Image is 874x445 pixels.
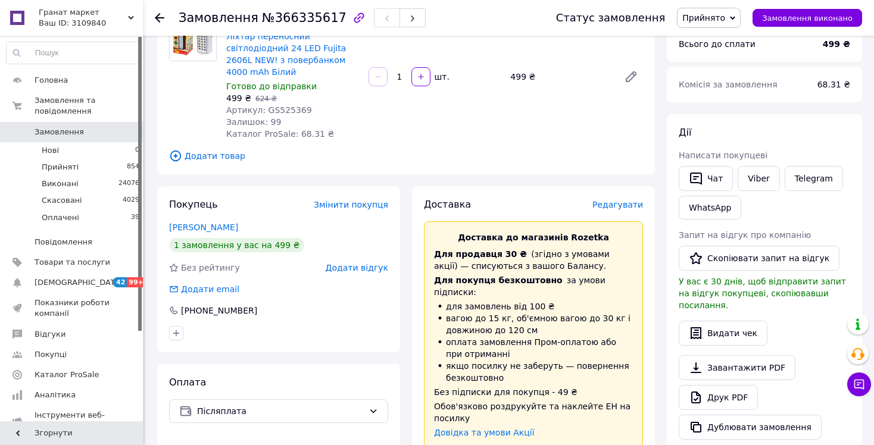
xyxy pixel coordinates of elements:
[35,329,65,340] span: Відгуки
[679,127,691,138] span: Дії
[434,336,633,360] li: оплата замовлення Пром-оплатою або при отриманні
[127,162,139,173] span: 854
[505,68,614,85] div: 499 ₴
[35,127,84,137] span: Замовлення
[434,312,633,336] li: вагою до 15 кг, об'ємною вагою до 30 кг і довжиною до 120 см
[434,248,633,272] div: (згідно з умовами акції) — списуються з вашого Балансу.
[679,196,741,220] a: WhatsApp
[118,178,139,189] span: 24076
[179,11,258,25] span: Замовлення
[169,149,643,162] span: Додати товар
[168,283,241,295] div: Додати email
[823,39,850,49] b: 499 ₴
[226,105,312,115] span: Артикул: GS525369
[127,277,146,287] span: 99+
[135,145,139,156] span: 0
[197,405,364,418] span: Післяплата
[432,71,451,83] div: шт.
[226,129,334,139] span: Каталог ProSale: 68.31 ₴
[180,283,241,295] div: Додати email
[682,13,725,23] span: Прийнято
[35,277,123,288] span: [DEMOGRAPHIC_DATA]
[679,166,733,191] button: Чат
[679,246,839,271] button: Скопіювати запит на відгук
[226,32,346,77] a: Ліхтар переносний світлодіодний 24 LED Fujita 2606L NEW! з повербанком 4000 mAh Білий
[255,95,277,103] span: 624 ₴
[434,275,563,285] span: Для покупця безкоштовно
[35,349,67,360] span: Покупці
[35,297,110,319] span: Показники роботи компанії
[35,257,110,268] span: Товари та послуги
[314,200,388,209] span: Змінити покупця
[847,372,871,396] button: Чат з покупцем
[155,12,164,24] div: Повернутися назад
[113,277,127,287] span: 42
[181,263,240,272] span: Без рейтингу
[679,415,822,440] button: Дублювати замовлення
[262,11,347,25] span: №366335617
[738,166,779,191] a: Viber
[123,195,139,206] span: 4029
[785,166,843,191] a: Telegram
[679,80,778,89] span: Комісія за замовлення
[169,377,206,388] span: Оплата
[434,274,633,298] div: за умови підписки:
[42,162,79,173] span: Прийняті
[35,369,99,380] span: Каталог ProSale
[169,199,218,210] span: Покупець
[42,145,59,156] span: Нові
[42,212,79,223] span: Оплачені
[679,39,756,49] span: Всього до сплати
[434,428,535,437] a: Довідка та умови Акції
[39,7,128,18] span: Гранат маркет
[35,410,110,431] span: Інструменти веб-майстра та SEO
[39,18,143,29] div: Ваш ID: 3109840
[35,95,143,117] span: Замовлення та повідомлення
[817,80,850,89] span: 68.31 ₴
[226,117,281,127] span: Залишок: 99
[679,277,846,310] span: У вас є 30 днів, щоб відправити запит на відгук покупцеві, скопіювавши посилання.
[619,65,643,89] a: Редагувати
[7,42,140,64] input: Пошук
[556,12,666,24] div: Статус замовлення
[592,200,643,209] span: Редагувати
[434,249,527,259] span: Для продавця 30 ₴
[679,355,795,380] a: Завантажити PDF
[424,199,471,210] span: Доставка
[434,300,633,312] li: для замовлень від 100 ₴
[35,390,76,400] span: Аналітика
[326,263,388,272] span: Додати відгук
[434,386,633,398] div: Без підписки для покупця - 49 ₴
[169,238,304,252] div: 1 замовлення у вас на 499 ₴
[169,223,238,232] a: [PERSON_NAME]
[434,400,633,424] div: Обов'язково роздрукуйте та наклейте ЕН на посилку
[434,360,633,384] li: якщо посилку не заберуть — повернення безкоштовно
[180,305,258,316] div: [PHONE_NUMBER]
[226,93,251,103] span: 499 ₴
[42,195,82,206] span: Скасовані
[170,14,216,61] img: Ліхтар переносний світлодіодний 24 LED Fujita 2606L NEW! з повербанком 4000 mAh Білий
[458,233,609,242] span: Доставка до магазинів Rozetka
[679,385,758,410] a: Друк PDF
[679,151,767,160] span: Написати покупцеві
[42,178,79,189] span: Виконані
[762,14,853,23] span: Замовлення виконано
[753,9,862,27] button: Замовлення виконано
[679,230,811,240] span: Запит на відгук про компанію
[679,321,767,346] button: Видати чек
[226,82,317,91] span: Готово до відправки
[131,212,139,223] span: 39
[35,75,68,86] span: Головна
[35,237,92,247] span: Повідомлення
